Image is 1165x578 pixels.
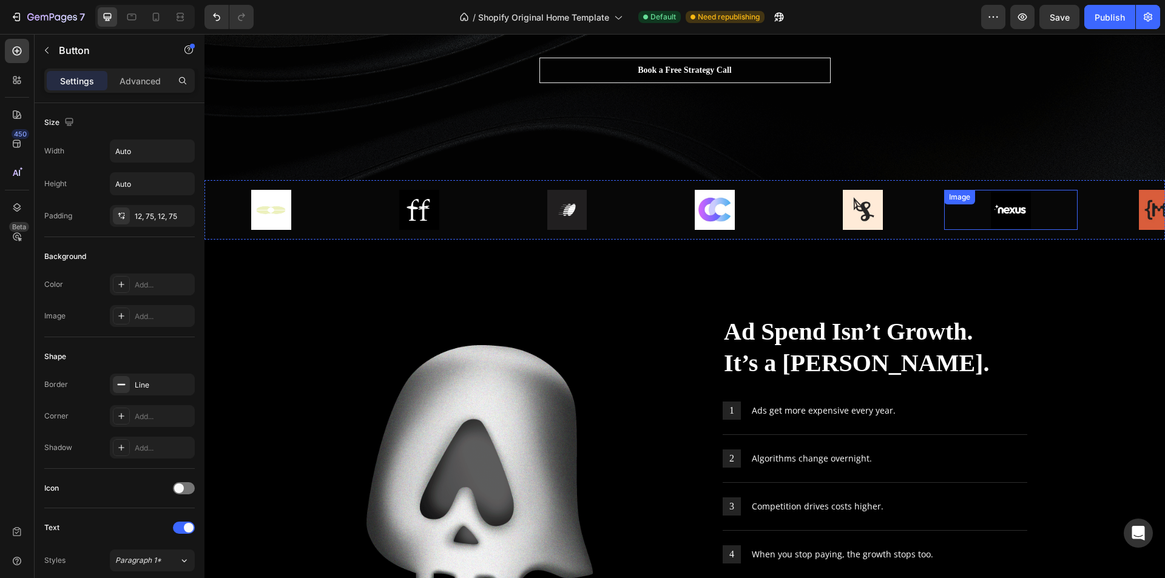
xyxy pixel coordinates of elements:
img: gempages_580987589616468910-88c9d43b-f94f-4a03-bc2c-daf529e158fd.jpg [343,156,383,196]
img: gempages_580987589616468910-f9f7f8c4-c658-4711-b683-fefe27d68f3e.jpg [786,156,826,196]
div: 450 [12,129,29,139]
img: gempages_580987589616468910-cf8d0bda-054b-48ae-bb5f-87ac24044c85.jpg [638,156,678,196]
img: gempages_580987589616468910-a1bf8ab8-9f7f-4be9-a5cc-47393d149b98.jpg [490,156,530,196]
div: Add... [135,411,192,422]
p: Advanced [120,75,161,87]
p: 7 [79,10,85,24]
p: Competition drives costs higher. [547,467,679,478]
div: Add... [135,443,192,454]
div: Background Image [518,511,536,529]
div: Size [44,115,76,131]
span: / [473,11,476,24]
div: Icon [44,483,59,494]
button: Publish [1084,5,1135,29]
div: Publish [1095,11,1125,24]
div: Background Image [518,415,536,434]
div: Shadow [44,442,72,453]
div: Padding [44,210,72,221]
div: Border [44,379,68,390]
div: Image [742,158,768,169]
p: When you stop paying, the growth stops too. [547,515,729,526]
span: Need republishing [698,12,760,22]
div: Styles [44,555,66,566]
p: 1 [519,371,535,383]
input: Auto [110,140,194,162]
div: Shape [44,351,66,362]
p: Algorithms change overnight. [547,419,667,430]
button: 7 [5,5,90,29]
button: Paragraph 1* [110,549,195,571]
div: Color [44,279,63,290]
div: Corner [44,411,69,422]
img: gempages_580987589616468910-43b1e3f5-1fca-4ddc-a825-5386bafc0f25.jpg [934,156,974,196]
span: Paragraph 1* [115,555,161,566]
p: 2 [519,418,535,431]
div: Image [44,311,66,321]
h2: Ad Spend Isn’t Growth. It’s a [PERSON_NAME]. [518,281,823,346]
div: Text [44,522,59,533]
div: Width [44,146,64,156]
div: Background Image [518,368,536,386]
input: Auto [110,173,194,195]
div: Add... [135,311,192,322]
div: Beta [9,222,29,232]
div: Background [44,251,86,262]
div: Height [44,178,67,189]
button: Save [1039,5,1079,29]
div: Background Image [518,463,536,482]
div: Line [135,380,192,391]
span: Shopify Original Home Template [478,11,609,24]
p: Ads get more expensive every year. [547,371,691,382]
p: Button [59,43,162,58]
div: Add... [135,280,192,291]
p: 4 [519,514,535,527]
div: Undo/Redo [204,5,254,29]
p: Settings [60,75,94,87]
p: 3 [519,466,535,479]
div: Open Intercom Messenger [1124,519,1153,548]
div: 12, 75, 12, 75 [135,211,192,222]
span: Default [650,12,676,22]
iframe: Design area [204,34,1165,578]
span: Save [1050,12,1070,22]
